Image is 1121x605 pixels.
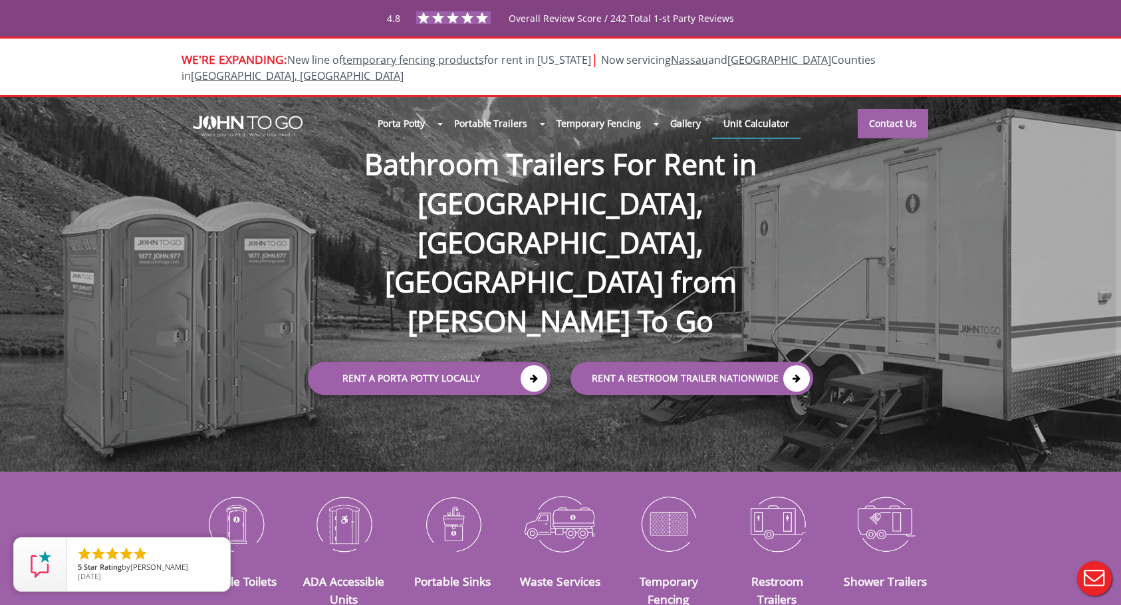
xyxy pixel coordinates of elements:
[733,489,821,558] img: Restroom-Trailers-icon_N.png
[520,573,600,589] a: Waste Services
[624,489,713,558] img: Temporary-Fencing-cion_N.png
[78,562,82,572] span: 5
[443,109,538,138] a: Portable Trailers
[182,53,876,84] span: New line of for rent in [US_STATE]
[509,12,734,51] span: Overall Review Score / 242 Total 1-st Party Reviews
[1068,552,1121,605] button: Live Chat
[712,109,801,138] a: Unit Calculator
[195,573,277,589] a: Portable Toilets
[104,546,120,562] li: 
[90,546,106,562] li: 
[408,489,497,558] img: Portable-Sinks-icon_N.png
[295,102,826,341] h1: Bathroom Trailers For Rent in [GEOGRAPHIC_DATA], [GEOGRAPHIC_DATA], [GEOGRAPHIC_DATA] from [PERSO...
[78,571,101,581] span: [DATE]
[841,489,930,558] img: Shower-Trailers-icon_N.png
[545,109,652,138] a: Temporary Fencing
[76,546,92,562] li: 
[387,12,400,25] span: 4.8
[591,50,598,68] span: |
[84,562,122,572] span: Star Rating
[300,489,388,558] img: ADA-Accessible-Units-icon_N.png
[659,109,712,138] a: Gallery
[78,563,219,572] span: by
[414,573,491,589] a: Portable Sinks
[366,109,436,138] a: Porta Potty
[844,573,927,589] a: Shower Trailers
[308,362,551,396] a: Rent a Porta Potty Locally
[342,53,484,67] a: temporary fencing products
[191,489,280,558] img: Portable-Toilets-icon_N.png
[191,68,404,83] a: [GEOGRAPHIC_DATA], [GEOGRAPHIC_DATA]
[727,53,831,67] a: [GEOGRAPHIC_DATA]
[27,551,54,578] img: Review Rating
[193,116,303,137] img: JOHN to go
[517,489,605,558] img: Waste-Services-icon_N.png
[130,562,188,572] span: [PERSON_NAME]
[570,362,813,396] a: rent a RESTROOM TRAILER Nationwide
[132,546,148,562] li: 
[118,546,134,562] li: 
[858,109,928,138] a: Contact Us
[182,51,287,67] span: WE'RE EXPANDING:
[671,53,708,67] a: Nassau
